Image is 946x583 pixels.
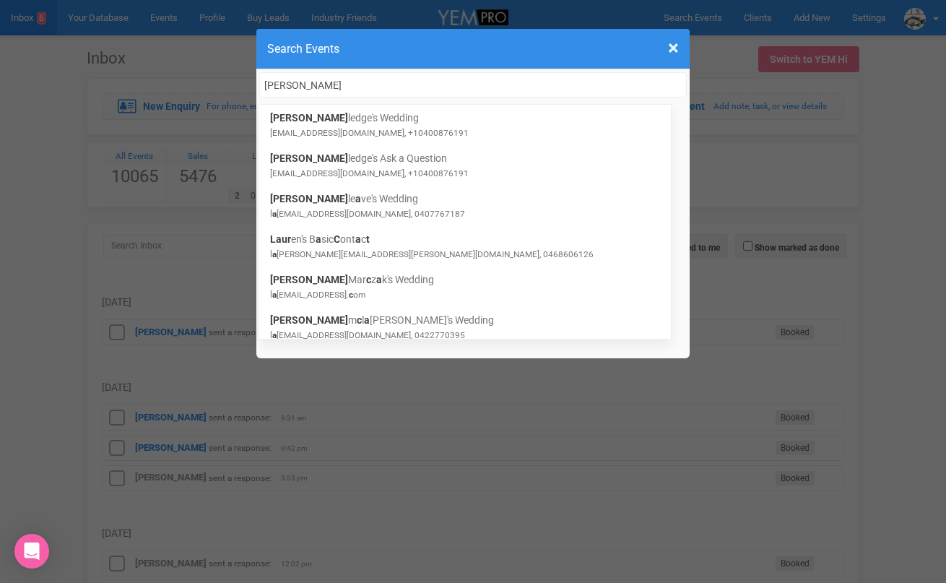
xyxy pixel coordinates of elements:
[270,232,660,261] a: en's Bsicontc
[270,274,348,285] span: [PERSON_NAME]
[270,152,348,164] span: [PERSON_NAME]
[316,233,321,245] span: a
[270,191,660,220] a: leve's Wedding
[270,168,469,178] small: [EMAIL_ADDRESS][DOMAIN_NAME], +10400876191
[270,272,660,301] a: Marzk's Wedding
[270,193,348,204] span: [PERSON_NAME]
[355,233,361,245] span: a
[272,330,277,340] span: a
[376,274,382,285] span: a
[270,249,594,259] small: l [PERSON_NAME][EMAIL_ADDRESS][PERSON_NAME][DOMAIN_NAME], 0468606126
[267,40,679,58] h4: Search Events
[270,128,469,138] small: [EMAIL_ADDRESS][DOMAIN_NAME], +10400876191
[270,313,660,342] a: ml[PERSON_NAME]'s Wedding
[355,193,361,204] span: a
[364,314,370,326] span: a
[259,72,687,98] input: Search ...
[357,314,362,326] span: c
[272,209,277,219] span: a
[334,233,340,245] span: C
[272,249,277,259] span: a
[270,112,348,124] span: [PERSON_NAME]
[668,36,679,60] span: ×
[270,209,465,219] small: l [EMAIL_ADDRESS][DOMAIN_NAME], 0407767187
[270,290,365,300] small: l [EMAIL_ADDRESS]. om
[270,151,660,180] a: ledge's Ask a Question
[270,111,660,139] a: ledge's Wedding
[349,290,353,300] span: c
[14,534,49,569] div: Open Intercom Messenger
[270,314,348,326] span: [PERSON_NAME]
[270,330,465,340] small: l [EMAIL_ADDRESS][DOMAIN_NAME], 0422770395
[366,274,371,285] span: c
[366,233,370,245] span: t
[270,233,291,245] span: Laur
[272,290,277,300] span: a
